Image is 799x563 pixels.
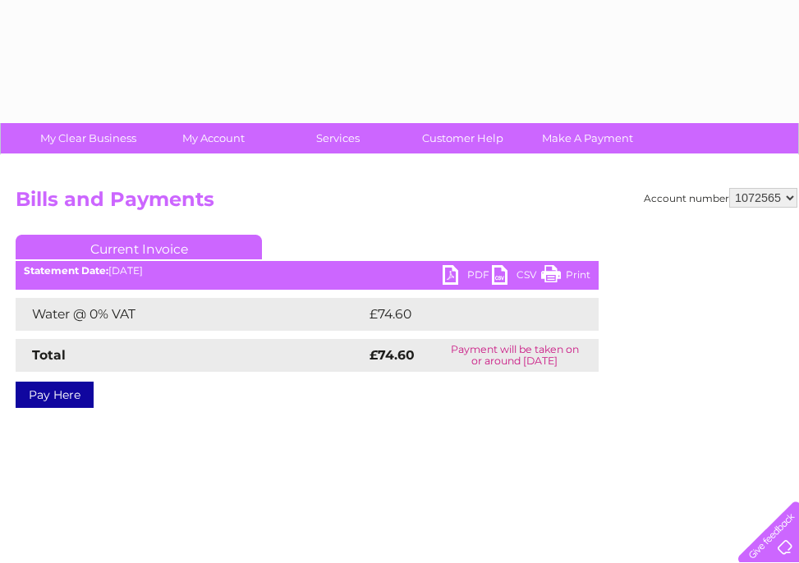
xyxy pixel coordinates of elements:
td: £74.60 [365,298,566,331]
a: Make A Payment [520,123,655,153]
a: Services [270,123,406,153]
td: Payment will be taken on or around [DATE] [431,339,599,372]
a: PDF [443,265,492,289]
strong: £74.60 [370,347,415,363]
a: Print [541,265,590,289]
a: Customer Help [395,123,530,153]
h2: Bills and Payments [16,188,797,219]
a: CSV [492,265,541,289]
a: Pay Here [16,382,94,408]
strong: Total [32,347,66,363]
a: My Clear Business [21,123,156,153]
a: Current Invoice [16,235,262,259]
div: Account number [644,188,797,208]
td: Water @ 0% VAT [16,298,365,331]
div: [DATE] [16,265,599,277]
a: My Account [145,123,281,153]
b: Statement Date: [24,264,108,277]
